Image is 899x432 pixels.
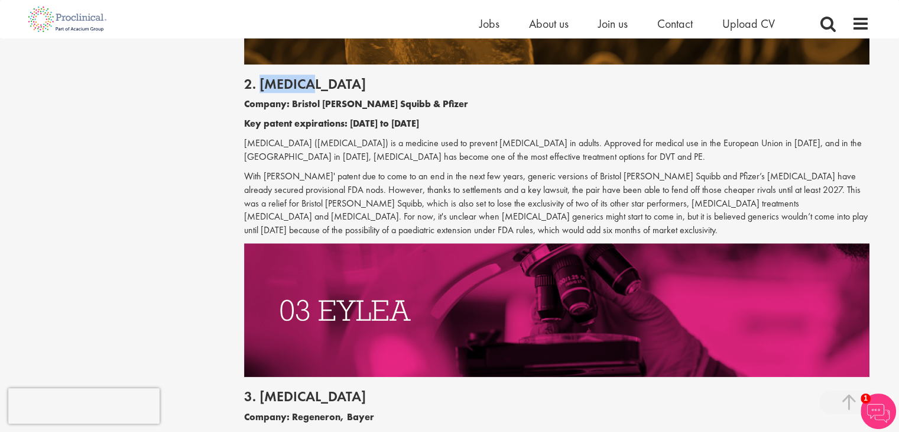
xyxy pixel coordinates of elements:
p: With [PERSON_NAME]' patent due to come to an end in the next few years, generic versions of Brist... [244,170,869,237]
img: Chatbot [861,394,896,429]
a: Jobs [479,16,499,31]
b: Company: Bristol [PERSON_NAME] Squibb & Pfizer [244,98,468,110]
span: 1 [861,394,871,404]
a: Contact [657,16,693,31]
a: Upload CV [722,16,775,31]
h2: 3. [MEDICAL_DATA] [244,389,869,404]
img: Drugs with patents due to expire Eylea [244,243,869,377]
a: About us [529,16,569,31]
b: Key patent expirations: [DATE] to [DATE] [244,117,419,130]
iframe: reCAPTCHA [8,388,160,424]
p: [MEDICAL_DATA] ([MEDICAL_DATA]) is a medicine used to prevent [MEDICAL_DATA] in adults. Approved ... [244,137,869,164]
h2: 2. [MEDICAL_DATA] [244,76,869,92]
a: Join us [598,16,628,31]
b: Company: Regeneron, Bayer [244,411,374,423]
